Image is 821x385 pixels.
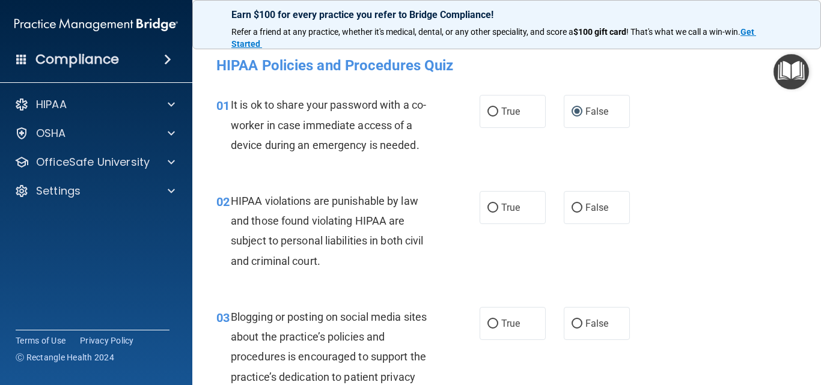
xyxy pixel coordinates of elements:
[487,204,498,213] input: True
[487,108,498,117] input: True
[36,126,66,141] p: OSHA
[231,195,424,267] span: HIPAA violations are punishable by law and those found violating HIPAA are subject to personal li...
[501,318,520,329] span: True
[501,106,520,117] span: True
[231,27,573,37] span: Refer a friend at any practice, whether it's medical, dental, or any other speciality, and score a
[216,311,230,325] span: 03
[14,184,175,198] a: Settings
[216,195,230,209] span: 02
[14,126,175,141] a: OSHA
[14,155,175,169] a: OfficeSafe University
[36,155,150,169] p: OfficeSafe University
[487,320,498,329] input: True
[585,318,609,329] span: False
[36,184,81,198] p: Settings
[501,202,520,213] span: True
[35,51,119,68] h4: Compliance
[626,27,740,37] span: ! That's what we call a win-win.
[16,351,114,363] span: Ⓒ Rectangle Health 2024
[36,97,67,112] p: HIPAA
[573,27,626,37] strong: $100 gift card
[572,204,582,213] input: False
[572,108,582,117] input: False
[216,99,230,113] span: 01
[585,202,609,213] span: False
[14,97,175,112] a: HIPAA
[80,335,134,347] a: Privacy Policy
[585,106,609,117] span: False
[231,27,756,49] a: Get Started
[16,335,66,347] a: Terms of Use
[572,320,582,329] input: False
[231,9,782,20] p: Earn $100 for every practice you refer to Bridge Compliance!
[231,99,426,151] span: It is ok to share your password with a co-worker in case immediate access of a device during an e...
[216,58,797,73] h4: HIPAA Policies and Procedures Quiz
[774,54,809,89] button: Open Resource Center
[14,13,178,37] img: PMB logo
